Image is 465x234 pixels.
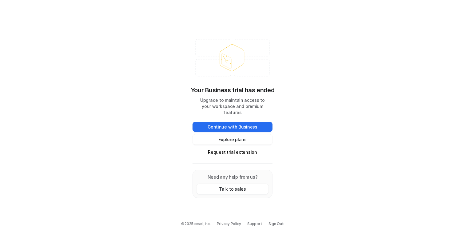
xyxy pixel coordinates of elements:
p: Need any help from us? [197,174,268,180]
span: Support [247,221,262,227]
p: © 2025 eesel, Inc. [181,221,210,227]
a: Privacy Policy [217,221,241,227]
p: Your Business trial has ended [191,85,274,95]
button: Continue with Business [193,122,272,132]
button: Talk to sales [197,184,268,194]
a: Sign Out [268,221,284,227]
button: Explore plans [193,134,272,145]
button: Request trial extension [193,147,272,157]
p: Upgrade to maintain access to your workspace and premium features [193,97,272,116]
